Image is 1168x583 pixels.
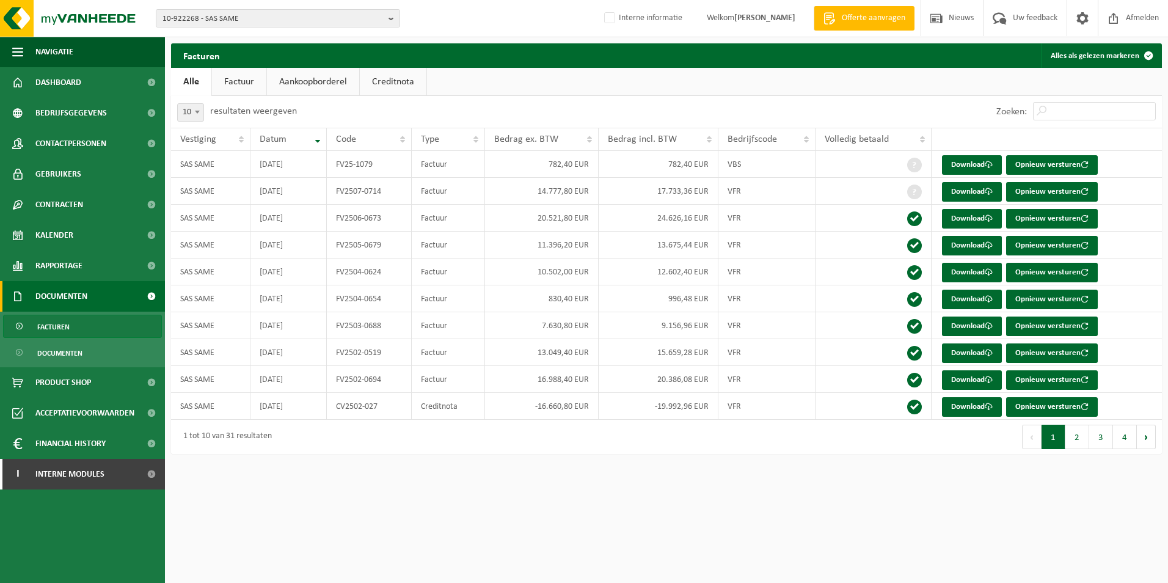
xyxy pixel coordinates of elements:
[412,178,484,205] td: Factuur
[327,205,412,232] td: FV2506-0673
[412,366,484,393] td: Factuur
[156,9,400,28] button: 10-922268 - SAS SAME
[35,98,107,128] span: Bedrijfsgegevens
[327,232,412,258] td: FV2505-0679
[171,339,250,366] td: SAS SAME
[3,341,162,364] a: Documenten
[942,343,1002,363] a: Download
[35,67,81,98] span: Dashboard
[942,263,1002,282] a: Download
[599,258,719,285] td: 12.602,40 EUR
[180,134,216,144] span: Vestiging
[485,232,599,258] td: 11.396,20 EUR
[1006,263,1098,282] button: Opnieuw versturen
[35,428,106,459] span: Financial History
[171,43,232,67] h2: Facturen
[412,258,484,285] td: Factuur
[260,134,287,144] span: Datum
[35,128,106,159] span: Contactpersonen
[718,339,816,366] td: VFR
[1006,290,1098,309] button: Opnieuw versturen
[35,459,104,490] span: Interne modules
[718,205,816,232] td: VFR
[942,397,1002,417] a: Download
[1006,209,1098,229] button: Opnieuw versturen
[37,342,82,365] span: Documenten
[602,9,682,28] label: Interne informatie
[35,251,82,281] span: Rapportage
[171,178,250,205] td: SAS SAME
[942,317,1002,336] a: Download
[485,151,599,178] td: 782,40 EUR
[718,312,816,339] td: VFR
[210,106,297,116] label: resultaten weergeven
[250,312,327,339] td: [DATE]
[942,290,1002,309] a: Download
[250,205,327,232] td: [DATE]
[1006,397,1098,417] button: Opnieuw versturen
[3,315,162,338] a: Facturen
[1041,43,1161,68] button: Alles als gelezen markeren
[421,134,439,144] span: Type
[1022,425,1042,449] button: Previous
[839,12,908,24] span: Offerte aanvragen
[485,285,599,312] td: 830,40 EUR
[1113,425,1137,449] button: 4
[599,232,719,258] td: 13.675,44 EUR
[360,68,426,96] a: Creditnota
[942,370,1002,390] a: Download
[599,151,719,178] td: 782,40 EUR
[327,393,412,420] td: CV2502-027
[35,398,134,428] span: Acceptatievoorwaarden
[599,312,719,339] td: 9.156,96 EUR
[327,366,412,393] td: FV2502-0694
[942,209,1002,229] a: Download
[599,285,719,312] td: 996,48 EUR
[412,232,484,258] td: Factuur
[608,134,677,144] span: Bedrag incl. BTW
[171,285,250,312] td: SAS SAME
[485,312,599,339] td: 7.630,80 EUR
[599,205,719,232] td: 24.626,16 EUR
[35,281,87,312] span: Documenten
[171,205,250,232] td: SAS SAME
[412,339,484,366] td: Factuur
[12,459,23,490] span: I
[1089,425,1113,449] button: 3
[162,10,384,28] span: 10-922268 - SAS SAME
[35,220,73,251] span: Kalender
[327,285,412,312] td: FV2504-0654
[599,366,719,393] td: 20.386,08 EUR
[37,315,70,339] span: Facturen
[171,232,250,258] td: SAS SAME
[177,426,272,448] div: 1 tot 10 van 31 resultaten
[1006,370,1098,390] button: Opnieuw versturen
[250,258,327,285] td: [DATE]
[485,366,599,393] td: 16.988,40 EUR
[718,393,816,420] td: VFR
[212,68,266,96] a: Factuur
[718,258,816,285] td: VFR
[267,68,359,96] a: Aankoopborderel
[327,312,412,339] td: FV2503-0688
[171,312,250,339] td: SAS SAME
[171,366,250,393] td: SAS SAME
[1065,425,1089,449] button: 2
[718,366,816,393] td: VFR
[942,155,1002,175] a: Download
[1006,236,1098,255] button: Opnieuw versturen
[599,393,719,420] td: -19.992,96 EUR
[718,285,816,312] td: VFR
[728,134,777,144] span: Bedrijfscode
[171,68,211,96] a: Alle
[171,393,250,420] td: SAS SAME
[250,232,327,258] td: [DATE]
[250,339,327,366] td: [DATE]
[718,178,816,205] td: VFR
[250,178,327,205] td: [DATE]
[1042,425,1065,449] button: 1
[485,393,599,420] td: -16.660,80 EUR
[1006,343,1098,363] button: Opnieuw versturen
[825,134,889,144] span: Volledig betaald
[327,339,412,366] td: FV2502-0519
